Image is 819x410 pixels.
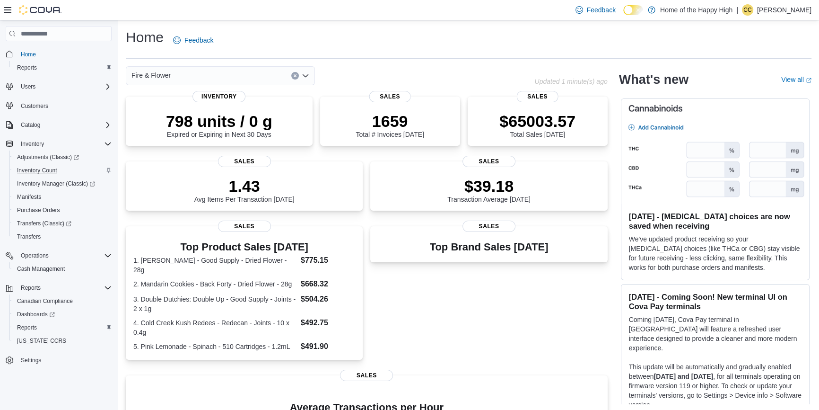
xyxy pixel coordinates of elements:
dd: $668.32 [301,278,355,290]
button: Catalog [17,119,44,131]
a: Reports [13,62,41,73]
span: Transfers (Classic) [17,220,71,227]
span: Inventory Count [17,167,57,174]
p: 798 units / 0 g [166,112,272,131]
button: Canadian Compliance [9,294,115,308]
h3: [DATE] - [MEDICAL_DATA] choices are now saved when receiving [629,212,802,231]
span: Dashboards [17,311,55,318]
a: Inventory Count [13,165,61,176]
a: Transfers [13,231,44,242]
span: Inventory [21,140,44,148]
span: Purchase Orders [13,205,112,216]
p: 1659 [356,112,424,131]
a: Dashboards [9,308,115,321]
dd: $775.15 [301,255,355,266]
dt: 1. [PERSON_NAME] - Good Supply - Dried Flower - 28g [133,256,297,275]
dt: 3. Double Dutchies: Double Up - Good Supply - Joints - 2 x 1g [133,294,297,313]
span: Canadian Compliance [13,295,112,307]
dt: 4. Cold Creek Kush Redees - Redecan - Joints - 10 x 0.4g [133,318,297,337]
span: Transfers [17,233,41,241]
span: Customers [17,100,112,112]
span: Cash Management [13,263,112,275]
span: Reports [17,64,37,71]
p: Updated 1 minute(s) ago [534,78,607,85]
span: Canadian Compliance [17,297,73,305]
button: Purchase Orders [9,204,115,217]
span: Transfers [13,231,112,242]
span: Sales [369,91,411,102]
div: Total # Invoices [DATE] [356,112,424,138]
span: Dark Mode [623,15,624,16]
div: Expired or Expiring in Next 30 Days [166,112,272,138]
span: Inventory [192,91,245,102]
span: Feedback [184,36,213,45]
span: Manifests [17,193,41,201]
a: Purchase Orders [13,205,64,216]
h3: Top Brand Sales [DATE] [430,241,549,253]
button: Reports [2,281,115,294]
img: Cova [19,5,61,15]
p: We've updated product receiving so your [MEDICAL_DATA] choices (like THCa or CBG) stay visible fo... [629,234,802,272]
button: Reports [9,61,115,74]
dd: $492.75 [301,317,355,329]
span: Catalog [17,119,112,131]
span: Reports [21,284,41,292]
a: Home [17,49,40,60]
dd: $491.90 [301,341,355,352]
span: Sales [218,221,271,232]
a: Reports [13,322,41,333]
span: Catalog [21,121,40,129]
nav: Complex example [6,43,112,392]
p: Home of the Happy High [660,4,732,16]
button: Transfers [9,230,115,243]
a: Transfers (Classic) [9,217,115,230]
p: 1.43 [194,177,295,196]
span: Adjustments (Classic) [13,152,112,163]
button: [US_STATE] CCRS [9,334,115,348]
span: Inventory Manager (Classic) [17,180,95,187]
button: Users [2,80,115,93]
p: Coming [DATE], Cova Pay terminal in [GEOGRAPHIC_DATA] will feature a refreshed user interface des... [629,315,802,353]
span: Sales [462,221,515,232]
div: Curtis Campbell [742,4,753,16]
a: [US_STATE] CCRS [13,335,70,347]
span: Customers [21,102,48,110]
span: Inventory Count [13,165,112,176]
span: Home [21,51,36,58]
h3: [DATE] - Coming Soon! New terminal UI on Cova Pay terminals [629,292,802,311]
span: Reports [13,62,112,73]
a: Feedback [169,31,217,50]
h2: What's new [619,72,688,87]
button: Reports [17,282,44,294]
p: | [736,4,738,16]
button: Customers [2,99,115,113]
span: Fire & Flower [131,70,171,81]
span: Feedback [587,5,616,15]
a: Settings [17,355,45,366]
button: Reports [9,321,115,334]
button: Settings [2,353,115,367]
dt: 2. Mandarin Cookies - Back Forty - Dried Flower - 28g [133,279,297,289]
h1: Home [126,28,164,47]
button: Catalog [2,118,115,132]
span: Reports [13,322,112,333]
span: Sales [462,156,515,167]
p: $39.18 [447,177,531,196]
span: Users [17,81,112,92]
button: Open list of options [302,72,309,80]
span: Inventory [17,138,112,150]
span: Dashboards [13,309,112,320]
dt: 5. Pink Lemonade - Spinach - 510 Cartridges - 1.2mL [133,342,297,351]
span: Transfers (Classic) [13,218,112,229]
button: Operations [17,250,52,261]
span: Cash Management [17,265,65,273]
input: Dark Mode [623,5,643,15]
span: Operations [17,250,112,261]
a: Inventory Manager (Classic) [9,177,115,190]
button: Users [17,81,39,92]
span: Adjustments (Classic) [17,153,79,161]
a: Adjustments (Classic) [9,151,115,164]
span: Manifests [13,191,112,203]
span: Sales [218,156,271,167]
svg: External link [806,78,811,83]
